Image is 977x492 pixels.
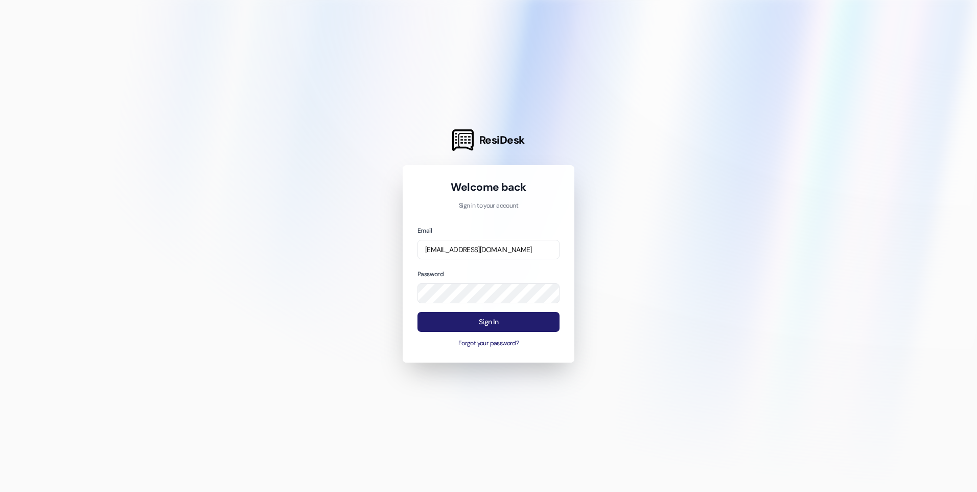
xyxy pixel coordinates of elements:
h1: Welcome back [417,180,560,194]
button: Sign In [417,312,560,332]
span: ResiDesk [479,133,525,147]
button: Forgot your password? [417,339,560,348]
p: Sign in to your account [417,202,560,211]
label: Password [417,270,444,278]
input: name@example.com [417,240,560,260]
label: Email [417,227,432,235]
img: ResiDesk Logo [452,129,474,151]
